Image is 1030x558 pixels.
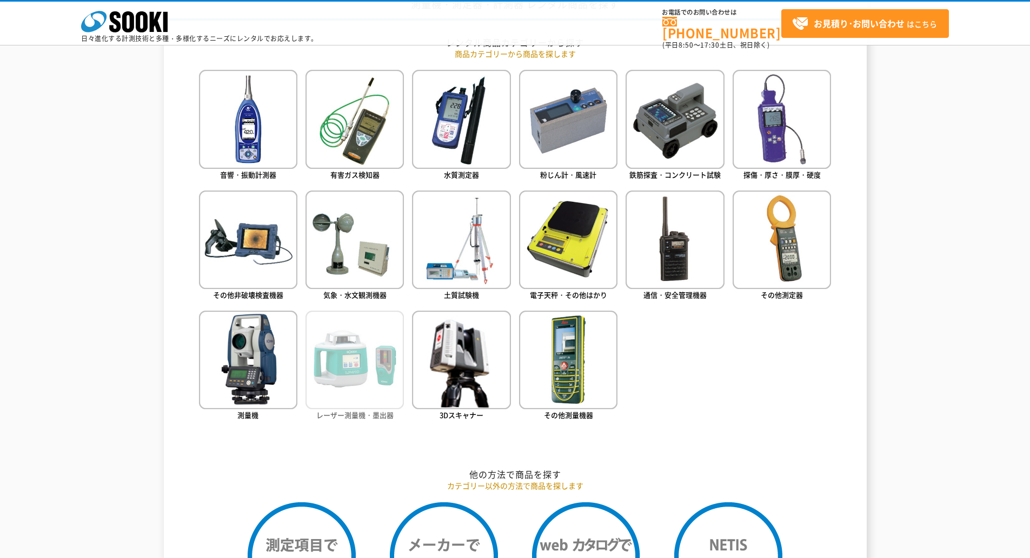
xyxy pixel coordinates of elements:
span: 3Dスキャナー [440,410,483,420]
a: 通信・安全管理機器 [626,191,724,303]
a: 気象・水文観測機器 [305,191,404,303]
span: その他測定器 [761,290,803,300]
span: その他測量機器 [544,410,593,420]
img: 測量機 [199,311,297,409]
span: 測量機 [237,410,258,420]
img: 鉄筋探査・コンクリート試験 [626,70,724,168]
span: 粉じん計・風速計 [540,169,596,180]
a: [PHONE_NUMBER] [662,17,781,39]
img: 有害ガス検知器 [305,70,404,168]
span: 水質測定器 [444,169,479,180]
a: 鉄筋探査・コンクリート試験 [626,70,724,182]
span: 8:50 [679,40,694,50]
a: お見積り･お問い合わせはこちら [781,9,949,38]
img: レーザー測量機・墨出器 [305,311,404,409]
a: 探傷・厚さ・膜厚・硬度 [733,70,831,182]
img: 土質試験機 [412,191,510,289]
a: 粉じん計・風速計 [519,70,617,182]
img: 粉じん計・風速計 [519,70,617,168]
span: 土質試験機 [444,290,479,300]
a: その他測量機器 [519,311,617,423]
span: 有害ガス検知器 [330,169,380,180]
a: その他測定器 [733,191,831,303]
span: 音響・振動計測器 [220,169,276,180]
span: 17:30 [700,40,720,50]
img: 3Dスキャナー [412,311,510,409]
span: (平日 ～ 土日、祝日除く) [662,40,769,50]
span: お電話でのお問い合わせは [662,9,781,16]
span: 気象・水文観測機器 [323,290,387,300]
img: 音響・振動計測器 [199,70,297,168]
p: 商品カテゴリーから商品を探します [199,48,832,60]
span: 電子天秤・その他はかり [530,290,607,300]
h2: 他の方法で商品を探す [199,469,832,480]
p: 日々進化する計測技術と多種・多様化するニーズにレンタルでお応えします。 [81,35,318,42]
img: その他測量機器 [519,311,617,409]
img: 探傷・厚さ・膜厚・硬度 [733,70,831,168]
img: 通信・安全管理機器 [626,191,724,289]
span: 探傷・厚さ・膜厚・硬度 [743,169,821,180]
a: 水質測定器 [412,70,510,182]
img: その他非破壊検査機器 [199,191,297,289]
span: はこちら [792,16,937,32]
a: 測量機 [199,311,297,423]
span: 通信・安全管理機器 [643,290,707,300]
span: レーザー測量機・墨出器 [316,410,394,420]
a: レーザー測量機・墨出器 [305,311,404,423]
strong: お見積り･お問い合わせ [814,17,905,30]
a: 有害ガス検知器 [305,70,404,182]
span: その他非破壊検査機器 [213,290,283,300]
img: 水質測定器 [412,70,510,168]
img: 電子天秤・その他はかり [519,191,617,289]
img: 気象・水文観測機器 [305,191,404,289]
a: 3Dスキャナー [412,311,510,423]
p: カテゴリー以外の方法で商品を探します [199,480,832,491]
a: 電子天秤・その他はかり [519,191,617,303]
span: 鉄筋探査・コンクリート試験 [629,169,721,180]
a: その他非破壊検査機器 [199,191,297,303]
img: その他測定器 [733,191,831,289]
a: 音響・振動計測器 [199,70,297,182]
a: 土質試験機 [412,191,510,303]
